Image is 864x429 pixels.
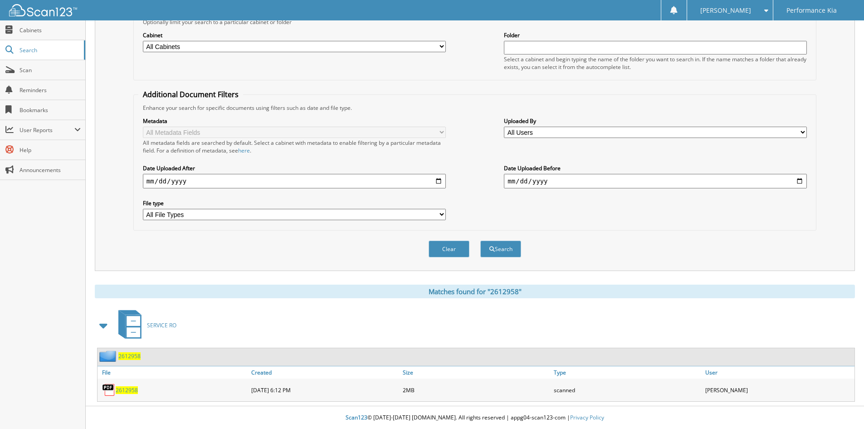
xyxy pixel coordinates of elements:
a: 2612958 [116,386,138,394]
span: Bookmarks [20,106,81,114]
legend: Additional Document Filters [138,89,243,99]
div: All metadata fields are searched by default. Select a cabinet with metadata to enable filtering b... [143,139,446,154]
a: File [98,366,249,379]
img: folder2.png [99,350,118,362]
button: Search [480,241,521,257]
span: User Reports [20,126,74,134]
label: Folder [504,31,807,39]
a: Size [400,366,552,379]
a: SERVICE RO [113,307,176,343]
span: Search [20,46,79,54]
div: © [DATE]-[DATE] [DOMAIN_NAME]. All rights reserved | appg04-scan123-com | [86,407,864,429]
a: Type [552,366,703,379]
span: Reminders [20,86,81,94]
a: 2612958 [118,352,141,360]
a: here [238,147,250,154]
div: scanned [552,381,703,399]
img: scan123-logo-white.svg [9,4,77,16]
div: [DATE] 6:12 PM [249,381,400,399]
iframe: Chat Widget [819,385,864,429]
a: Created [249,366,400,379]
span: Help [20,146,81,154]
div: Select a cabinet and begin typing the name of the folder you want to search in. If the name match... [504,55,807,71]
label: Metadata [143,117,446,125]
span: Scan [20,66,81,74]
div: Enhance your search for specific documents using filters such as date and file type. [138,104,811,112]
button: Clear [429,241,469,257]
span: [PERSON_NAME] [700,8,751,13]
span: Performance Kia [786,8,837,13]
label: Uploaded By [504,117,807,125]
span: Scan123 [346,414,367,421]
div: 2MB [400,381,552,399]
img: PDF.png [102,383,116,397]
div: Optionally limit your search to a particular cabinet or folder [138,18,811,26]
label: File type [143,199,446,207]
label: Cabinet [143,31,446,39]
span: Cabinets [20,26,81,34]
span: Announcements [20,166,81,174]
div: [PERSON_NAME] [703,381,854,399]
span: SERVICE RO [147,321,176,329]
div: Matches found for "2612958" [95,285,855,298]
input: end [504,174,807,188]
input: start [143,174,446,188]
a: Privacy Policy [570,414,604,421]
label: Date Uploaded Before [504,164,807,172]
label: Date Uploaded After [143,164,446,172]
a: User [703,366,854,379]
